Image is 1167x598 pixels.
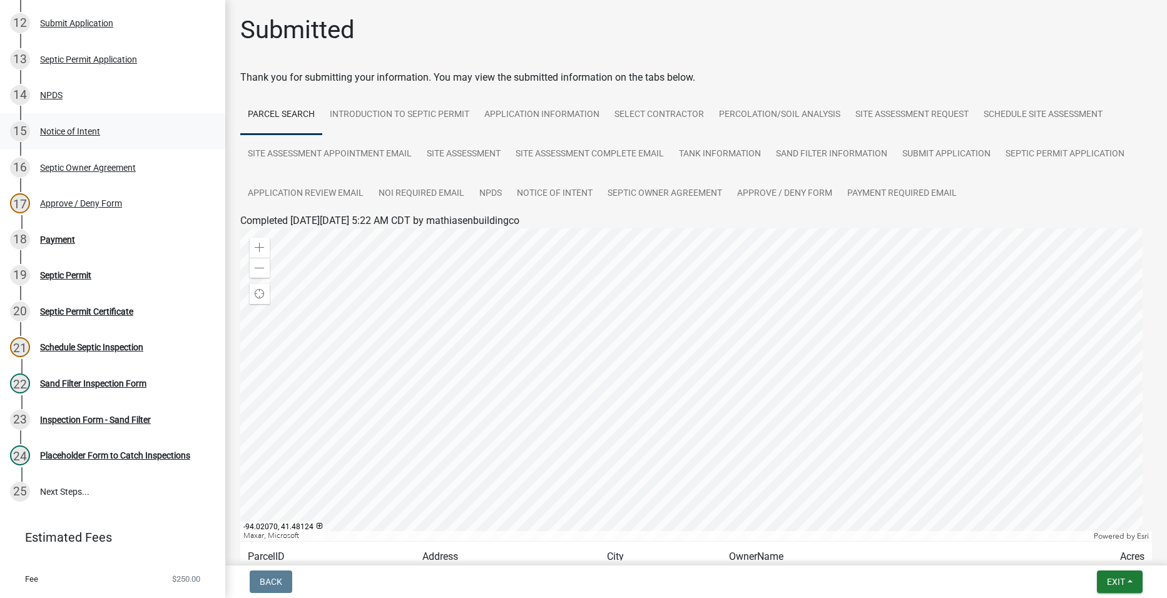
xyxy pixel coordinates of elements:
[10,482,30,502] div: 25
[240,174,371,214] a: Application review email
[509,174,600,214] a: Notice of Intent
[40,451,190,460] div: Placeholder Form to Catch Inspections
[40,163,136,172] div: Septic Owner Agreement
[40,415,151,424] div: Inspection Form - Sand Filter
[40,271,91,280] div: Septic Permit
[730,174,840,214] a: Approve / Deny Form
[40,379,146,388] div: Sand Filter Inspection Form
[240,531,1091,541] div: Maxar, Microsoft
[322,95,477,135] a: Introduction to Septic Permit
[10,230,30,250] div: 18
[1137,532,1149,540] a: Esri
[1107,577,1125,587] span: Exit
[472,174,509,214] a: NPDS
[10,302,30,322] div: 20
[10,193,30,213] div: 17
[250,258,270,278] div: Zoom out
[711,95,848,135] a: Percolation/Soil Analysis
[40,19,113,28] div: Submit Application
[1082,542,1152,572] td: Acres
[240,95,322,135] a: Parcel search
[371,174,472,214] a: NOI Required Email
[10,13,30,33] div: 12
[250,284,270,304] div: Find my location
[240,215,519,226] span: Completed [DATE][DATE] 5:22 AM CDT by mathiasenbuildingco
[10,158,30,178] div: 16
[895,134,998,175] a: Submit Application
[240,542,415,572] td: ParcelID
[40,127,100,136] div: Notice of Intent
[477,95,607,135] a: Application Information
[840,174,964,214] a: Payment Required Email
[10,85,30,105] div: 14
[607,95,711,135] a: Select contractor
[599,542,721,572] td: City
[40,91,63,99] div: NPDS
[721,542,1082,572] td: OwnerName
[40,307,133,316] div: Septic Permit Certificate
[10,445,30,465] div: 24
[260,577,282,587] span: Back
[250,238,270,258] div: Zoom in
[40,343,143,352] div: Schedule Septic Inspection
[10,265,30,285] div: 19
[419,134,508,175] a: Site Assessment
[508,134,671,175] a: Site Assessment Complete Email
[25,575,38,583] span: Fee
[240,134,419,175] a: Site Assessment Appointment Email
[848,95,976,135] a: Site Assessment Request
[976,95,1110,135] a: Schedule Site Assessment
[10,49,30,69] div: 13
[1097,570,1143,593] button: Exit
[40,55,137,64] div: Septic Permit Application
[10,373,30,393] div: 22
[768,134,895,175] a: Sand Filter Information
[240,15,355,45] h1: Submitted
[671,134,768,175] a: Tank Information
[240,70,1152,85] div: Thank you for submitting your information. You may view the submitted information on the tabs below.
[415,542,599,572] td: Address
[998,134,1132,175] a: Septic Permit Application
[40,199,122,208] div: Approve / Deny Form
[10,337,30,357] div: 21
[10,121,30,141] div: 15
[172,575,200,583] span: $250.00
[10,410,30,430] div: 23
[600,174,730,214] a: Septic Owner Agreement
[40,235,75,244] div: Payment
[250,570,292,593] button: Back
[1091,531,1152,541] div: Powered by
[10,525,205,550] a: Estimated Fees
